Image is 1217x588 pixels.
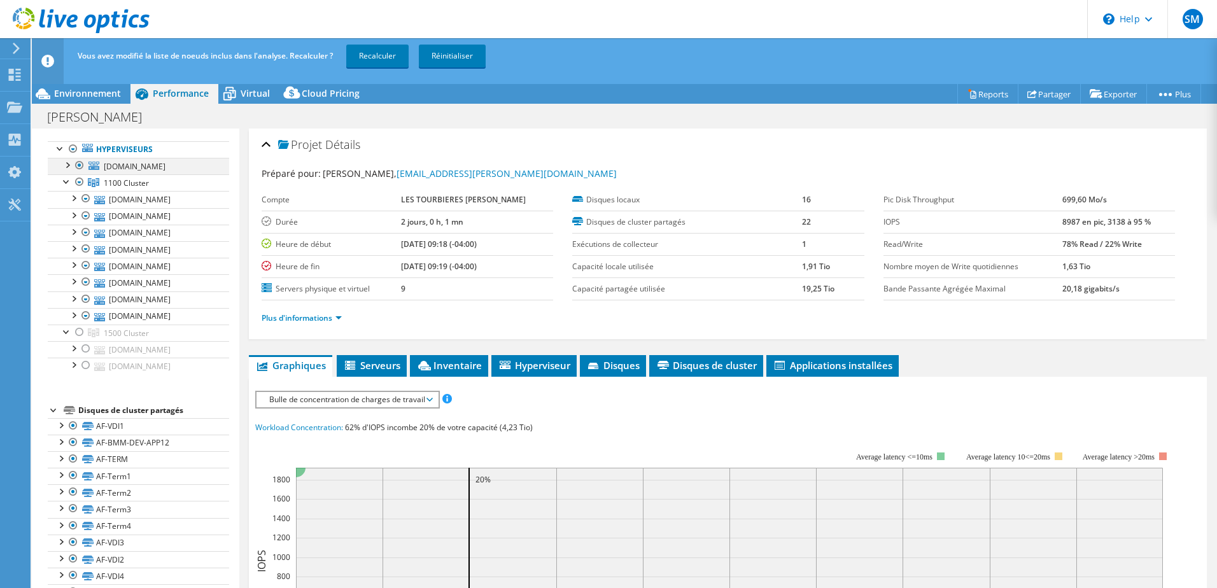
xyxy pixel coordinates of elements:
[277,571,290,582] text: 800
[1103,13,1115,25] svg: \n
[262,238,401,251] label: Heure de début
[48,568,229,584] a: AF-VDI4
[498,359,570,372] span: Hyperviseur
[1062,194,1107,205] b: 699,60 Mo/s
[48,158,229,174] a: [DOMAIN_NAME]
[48,208,229,225] a: [DOMAIN_NAME]
[104,161,165,172] span: [DOMAIN_NAME]
[397,167,617,179] a: [EMAIL_ADDRESS][PERSON_NAME][DOMAIN_NAME]
[802,283,834,294] b: 19,25 Tio
[401,283,405,294] b: 9
[48,308,229,325] a: [DOMAIN_NAME]
[586,359,640,372] span: Disques
[416,359,482,372] span: Inventaire
[883,193,1063,206] label: Pic Disk Throughput
[325,137,360,152] span: Détails
[343,359,400,372] span: Serveurs
[48,258,229,274] a: [DOMAIN_NAME]
[78,403,229,418] div: Disques de cluster partagés
[48,291,229,308] a: [DOMAIN_NAME]
[48,141,229,158] a: Hyperviseurs
[572,238,802,251] label: Exécutions de collecteur
[104,328,149,339] span: 1500 Cluster
[48,551,229,568] a: AF-VDI2
[48,274,229,291] a: [DOMAIN_NAME]
[48,225,229,241] a: [DOMAIN_NAME]
[302,87,360,99] span: Cloud Pricing
[255,359,326,372] span: Graphiques
[241,87,270,99] span: Virtual
[572,193,802,206] label: Disques locaux
[401,216,463,227] b: 2 jours, 0 h, 1 mn
[48,358,229,374] a: [DOMAIN_NAME]
[54,87,121,99] span: Environnement
[278,139,322,151] span: Projet
[262,260,401,273] label: Heure de fin
[773,359,892,372] span: Applications installées
[262,167,321,179] label: Préparé pour:
[883,216,1063,228] label: IOPS
[1062,239,1142,249] b: 78% Read / 22% Write
[272,474,290,485] text: 1800
[48,518,229,535] a: AF-Term4
[1083,452,1155,461] text: Average latency >20ms
[262,193,401,206] label: Compte
[272,552,290,563] text: 1000
[48,341,229,358] a: [DOMAIN_NAME]
[346,45,409,67] a: Recalculer
[272,493,290,504] text: 1600
[262,283,401,295] label: Servers physique et virtuel
[572,260,802,273] label: Capacité locale utilisée
[48,418,229,435] a: AF-VDI1
[48,451,229,468] a: AF-TERM
[856,452,932,461] tspan: Average latency <=10ms
[1183,9,1203,29] span: SM
[802,194,811,205] b: 16
[272,532,290,543] text: 1200
[1080,84,1147,104] a: Exporter
[255,550,269,572] text: IOPS
[48,501,229,517] a: AF-Term3
[48,435,229,451] a: AF-BMM-DEV-APP12
[802,216,811,227] b: 22
[883,260,1063,273] label: Nombre moyen de Write quotidiennes
[262,312,342,323] a: Plus d'informations
[48,191,229,207] a: [DOMAIN_NAME]
[572,216,802,228] label: Disques de cluster partagés
[41,110,162,124] h1: [PERSON_NAME]
[883,283,1063,295] label: Bande Passante Agrégée Maximal
[1018,84,1081,104] a: Partager
[48,325,229,341] a: 1500 Cluster
[1062,283,1120,294] b: 20,18 gigabits/s
[255,422,343,433] span: Workload Concentration:
[1146,84,1201,104] a: Plus
[48,535,229,551] a: AF-VDI3
[1062,261,1090,272] b: 1,63 Tio
[345,422,533,433] span: 62% d'IOPS incombe 20% de votre capacité (4,23 Tio)
[48,241,229,258] a: [DOMAIN_NAME]
[966,452,1050,461] tspan: Average latency 10<=20ms
[572,283,802,295] label: Capacité partagée utilisée
[802,261,830,272] b: 1,91 Tio
[883,238,1063,251] label: Read/Write
[153,87,209,99] span: Performance
[401,194,526,205] b: LES TOURBIERES [PERSON_NAME]
[401,261,477,272] b: [DATE] 09:19 (-04:00)
[272,513,290,524] text: 1400
[78,50,333,61] span: Vous avez modifié la liste de noeuds inclus dans l'analyse. Recalculer ?
[419,45,486,67] a: Réinitialiser
[263,392,432,407] span: Bulle de concentration de charges de travail
[48,174,229,191] a: 1100 Cluster
[104,178,149,188] span: 1100 Cluster
[1062,216,1151,227] b: 8987 en pic, 3138 à 95 %
[48,484,229,501] a: AF-Term2
[262,216,401,228] label: Durée
[475,474,491,485] text: 20%
[656,359,757,372] span: Disques de cluster
[802,239,806,249] b: 1
[48,468,229,484] a: AF-Term1
[957,84,1018,104] a: Reports
[401,239,477,249] b: [DATE] 09:18 (-04:00)
[323,167,617,179] span: [PERSON_NAME],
